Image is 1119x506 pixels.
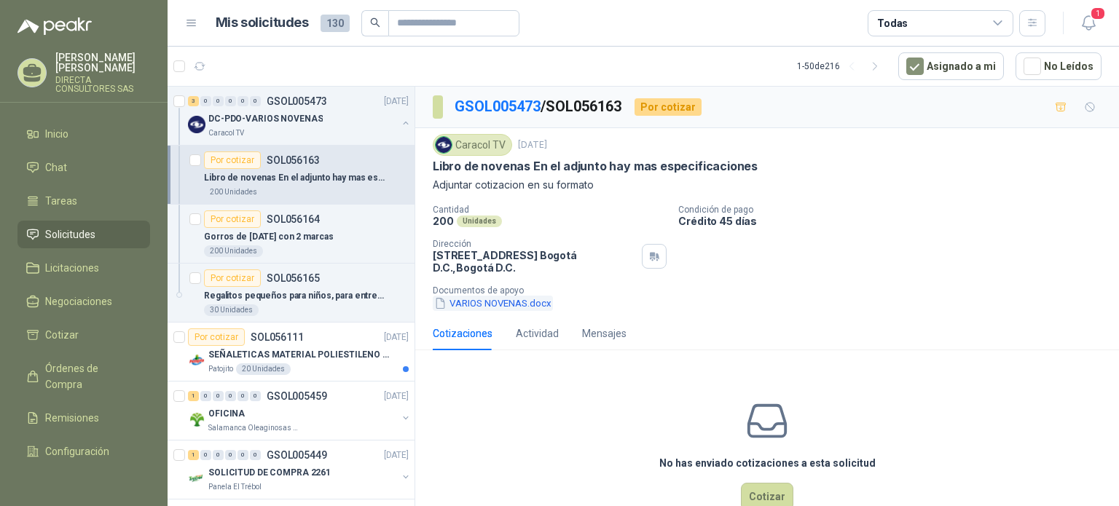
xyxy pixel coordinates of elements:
div: Por cotizar [635,98,702,116]
p: [DATE] [384,390,409,403]
span: Órdenes de Compra [45,360,136,392]
span: Inicio [45,126,68,142]
p: Panela El Trébol [208,481,262,493]
a: Órdenes de Compra [17,355,150,398]
span: Configuración [45,443,109,459]
p: GSOL005473 [267,96,327,106]
div: 20 Unidades [236,363,291,375]
span: Tareas [45,193,77,209]
button: No Leídos [1016,52,1102,80]
span: Licitaciones [45,260,99,276]
div: 0 [237,96,248,106]
div: 0 [200,450,211,460]
button: VARIOS NOVENAS.docx [433,296,553,311]
p: SOL056165 [267,273,320,283]
div: 0 [213,391,224,401]
p: SEÑALETICAS MATERIAL POLIESTILENO CON VINILO LAMINADO CALIBRE 60 [208,348,390,362]
span: 130 [321,15,350,32]
p: DC-PDO-VARIOS NOVENAS [208,112,323,126]
p: Libro de novenas En el adjunto hay mas especificaciones [204,171,385,185]
p: GSOL005459 [267,391,327,401]
a: Inicio [17,120,150,148]
a: GSOL005473 [455,98,541,115]
a: Negociaciones [17,288,150,315]
div: 3 [188,96,199,106]
div: 0 [237,391,248,401]
div: 200 Unidades [204,245,263,257]
a: Chat [17,154,150,181]
span: Remisiones [45,410,99,426]
div: Por cotizar [204,151,261,169]
div: Mensajes [582,325,627,341]
p: Salamanca Oleaginosas SAS [208,422,300,434]
a: Licitaciones [17,254,150,282]
p: [PERSON_NAME] [PERSON_NAME] [55,52,150,73]
p: SOL056111 [251,332,304,342]
a: 3 0 0 0 0 0 GSOL005473[DATE] Company LogoDC-PDO-VARIOS NOVENASCaracol TV [188,92,412,139]
p: Adjuntar cotizacion en su formato [433,177,1102,193]
span: Solicitudes [45,226,95,242]
div: 1 [188,450,199,460]
div: 0 [213,96,224,106]
div: 30 Unidades [204,304,259,316]
img: Company Logo [188,352,205,369]
p: Caracol TV [208,127,244,139]
p: [DATE] [384,331,409,344]
div: Por cotizar [204,210,261,228]
a: Cotizar [17,321,150,349]
img: Company Logo [188,470,205,487]
div: Por cotizar [204,269,261,287]
span: Cotizar [45,327,79,343]
h3: No has enviado cotizaciones a esta solicitud [659,455,876,471]
p: / SOL056163 [455,95,623,118]
p: SOL056164 [267,214,320,224]
div: 0 [200,391,211,401]
a: Solicitudes [17,221,150,248]
a: 1 0 0 0 0 0 GSOL005459[DATE] Company LogoOFICINASalamanca Oleaginosas SAS [188,387,412,434]
div: 0 [250,391,261,401]
p: Gorros de [DATE] con 2 marcas [204,230,334,244]
span: 1 [1090,7,1106,20]
img: Logo peakr [17,17,92,35]
a: Tareas [17,187,150,215]
div: 0 [225,450,236,460]
button: Asignado a mi [898,52,1004,80]
img: Company Logo [188,411,205,428]
div: Por cotizar [188,328,245,346]
a: Por cotizarSOL056111[DATE] Company LogoSEÑALETICAS MATERIAL POLIESTILENO CON VINILO LAMINADO CALI... [168,323,415,382]
div: Actividad [516,325,559,341]
a: Configuración [17,438,150,465]
p: Patojito [208,363,233,375]
div: Caracol TV [433,134,512,156]
div: 1 - 50 de 216 [797,55,887,78]
div: 0 [225,96,236,106]
p: Cantidad [433,205,667,215]
div: Todas [877,15,908,31]
p: GSOL005449 [267,450,327,460]
h1: Mis solicitudes [216,12,309,33]
span: Negociaciones [45,293,112,309]
p: [DATE] [384,95,409,108]
a: Por cotizarSOL056164Gorros de [DATE] con 2 marcas200 Unidades [168,205,415,264]
p: Libro de novenas En el adjunto hay mas especificaciones [433,159,758,174]
button: 1 [1075,10,1102,36]
div: 0 [237,450,248,460]
div: Cotizaciones [433,325,492,341]
div: 0 [200,96,211,106]
a: Remisiones [17,404,150,432]
div: 0 [213,450,224,460]
p: Documentos de apoyo [433,285,1113,296]
a: Por cotizarSOL056163Libro de novenas En el adjunto hay mas especificaciones200 Unidades [168,146,415,205]
div: 200 Unidades [204,186,263,198]
a: 1 0 0 0 0 0 GSOL005449[DATE] Company LogoSOLICITUD DE COMPRA 2261Panela El Trébol [188,446,412,493]
span: search [370,17,380,28]
span: Chat [45,159,67,175]
p: DIRECTA CONSULTORES SAS [55,76,150,93]
div: 0 [250,450,261,460]
p: [DATE] [384,448,409,462]
p: SOL056163 [267,155,320,165]
p: Condición de pago [678,205,1113,215]
p: OFICINA [208,407,245,421]
p: [STREET_ADDRESS] Bogotá D.C. , Bogotá D.C. [433,249,636,274]
div: Unidades [457,216,502,227]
